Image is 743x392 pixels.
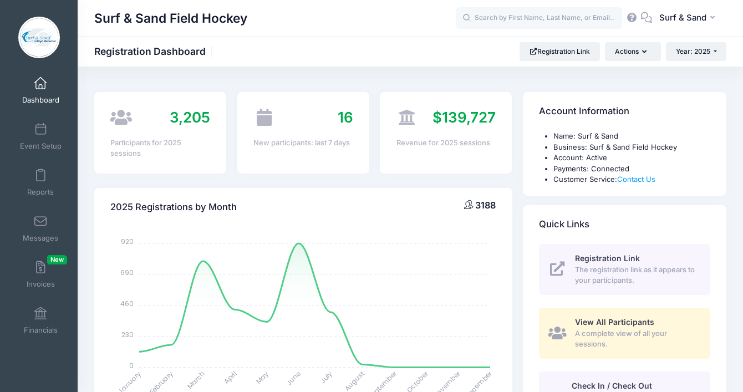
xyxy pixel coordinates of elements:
[120,268,134,277] tspan: 690
[539,96,629,128] h4: Account Information
[20,141,62,151] span: Event Setup
[27,187,54,197] span: Reports
[94,45,215,57] h1: Registration Dashboard
[338,109,353,126] span: 16
[553,174,710,185] li: Customer Service:
[121,330,134,339] tspan: 230
[170,109,210,126] span: 3,205
[222,369,238,385] tspan: April
[475,200,496,211] span: 3188
[659,12,706,24] span: Surf & Sand
[254,369,271,385] tspan: May
[284,369,303,387] tspan: June
[14,71,67,110] a: Dashboard
[253,138,353,149] div: New participants: last 7 days
[617,175,655,184] a: Contact Us
[110,191,237,223] h4: 2025 Registrations by Month
[23,233,58,243] span: Messages
[553,142,710,153] li: Business: Surf & Sand Field Hockey
[14,117,67,156] a: Event Setup
[318,369,335,385] tspan: July
[14,255,67,294] a: InvoicesNew
[575,317,654,327] span: View All Participants
[539,308,710,359] a: View All Participants A complete view of all your sessions.
[18,17,60,58] img: Surf & Sand Field Hockey
[605,42,660,61] button: Actions
[575,264,698,286] span: The registration link as it appears to your participants.
[14,209,67,248] a: Messages
[539,208,589,240] h4: Quick Links
[14,163,67,202] a: Reports
[121,237,134,246] tspan: 920
[456,7,622,29] input: Search by First Name, Last Name, or Email...
[27,279,55,289] span: Invoices
[110,138,210,159] div: Participants for 2025 sessions
[120,299,134,308] tspan: 460
[129,360,134,370] tspan: 0
[553,152,710,164] li: Account: Active
[652,6,726,31] button: Surf & Sand
[539,244,710,295] a: Registration Link The registration link as it appears to your participants.
[520,42,600,61] a: Registration Link
[432,109,496,126] span: $139,727
[24,325,58,335] span: Financials
[575,328,698,350] span: A complete view of all your sessions.
[185,369,207,391] tspan: March
[47,255,67,264] span: New
[22,95,59,105] span: Dashboard
[94,6,247,31] h1: Surf & Sand Field Hockey
[553,131,710,142] li: Name: Surf & Sand
[553,164,710,175] li: Payments: Connected
[676,47,710,55] span: Year: 2025
[396,138,496,149] div: Revenue for 2025 sessions
[666,42,726,61] button: Year: 2025
[14,301,67,340] a: Financials
[572,381,652,390] span: Check In / Check Out
[575,253,640,263] span: Registration Link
